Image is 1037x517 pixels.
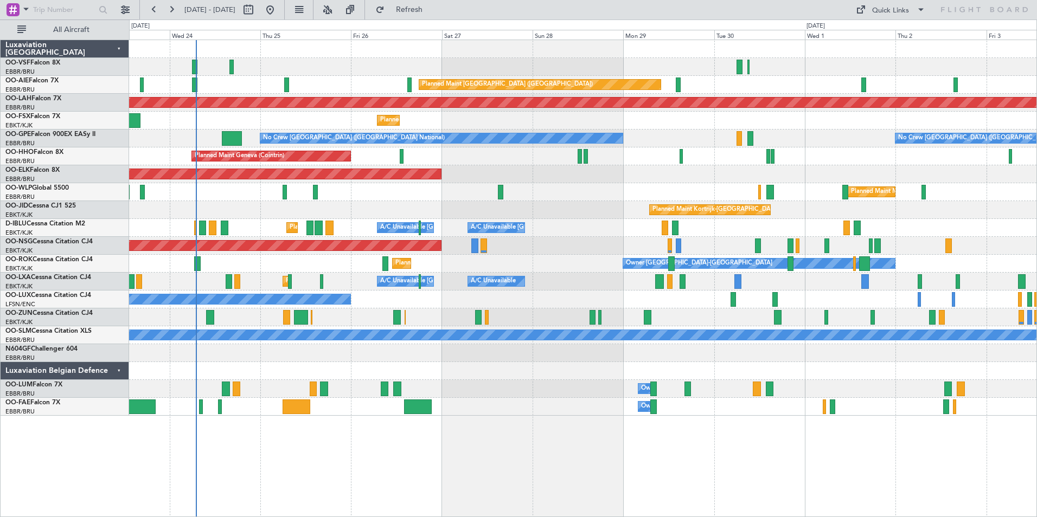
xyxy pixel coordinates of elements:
span: D-IBLU [5,221,27,227]
a: OO-ROKCessna Citation CJ4 [5,256,93,263]
a: EBBR/BRU [5,390,35,398]
button: All Aircraft [12,21,118,38]
a: OO-NSGCessna Citation CJ4 [5,238,93,245]
div: Owner Melsbroek Air Base [641,380,715,397]
a: LFSN/ENC [5,300,35,308]
div: Planned Maint Kortrijk-[GEOGRAPHIC_DATA] [652,202,779,218]
a: EBBR/BRU [5,139,35,147]
div: Sat 27 [442,30,533,40]
a: OO-LUMFalcon 7X [5,382,62,388]
a: OO-ELKFalcon 8X [5,167,60,173]
div: Quick Links [872,5,909,16]
a: EBKT/KJK [5,318,33,326]
span: Refresh [387,6,432,14]
input: Trip Number [33,2,95,18]
div: Mon 29 [623,30,714,40]
a: EBBR/BRU [5,175,35,183]
span: OO-ROK [5,256,33,263]
span: OO-ZUN [5,310,33,316]
span: OO-LUM [5,382,33,388]
span: [DATE] - [DATE] [184,5,235,15]
div: A/C Unavailable [GEOGRAPHIC_DATA] ([GEOGRAPHIC_DATA] National) [380,219,582,236]
div: Planned Maint Kortrijk-[GEOGRAPHIC_DATA] [380,112,507,128]
div: Wed 1 [805,30,895,40]
a: OO-SLMCessna Citation XLS [5,328,92,334]
div: Planned Maint Geneva (Cointrin) [195,148,284,164]
span: OO-JID [5,203,28,209]
div: Planned Maint Kortrijk-[GEOGRAPHIC_DATA] [286,273,412,289]
span: OO-AIE [5,77,29,84]
span: OO-VSF [5,60,30,66]
div: Planned Maint Milan (Linate) [851,184,929,200]
div: Tue 30 [714,30,805,40]
a: EBBR/BRU [5,354,35,362]
a: EBKT/KJK [5,247,33,255]
div: A/C Unavailable [GEOGRAPHIC_DATA] ([GEOGRAPHIC_DATA] National) [380,273,582,289]
div: Sun 28 [533,30,623,40]
a: EBKT/KJK [5,264,33,273]
div: Owner [GEOGRAPHIC_DATA]-[GEOGRAPHIC_DATA] [626,255,772,272]
button: Quick Links [850,1,931,18]
span: OO-FAE [5,399,30,406]
a: OO-JIDCessna CJ1 525 [5,203,76,209]
a: EBBR/BRU [5,68,35,76]
a: EBBR/BRU [5,104,35,112]
a: EBBR/BRU [5,193,35,201]
a: N604GFChallenger 604 [5,346,78,352]
span: OO-SLM [5,328,31,334]
span: OO-LXA [5,274,31,281]
div: Planned Maint Kortrijk-[GEOGRAPHIC_DATA] [395,255,522,272]
a: OO-HHOFalcon 8X [5,149,63,156]
div: Thu 2 [895,30,986,40]
span: OO-FSX [5,113,30,120]
a: OO-GPEFalcon 900EX EASy II [5,131,95,138]
span: N604GF [5,346,31,352]
a: OO-VSFFalcon 8X [5,60,60,66]
div: Thu 25 [260,30,351,40]
button: Refresh [370,1,436,18]
a: OO-FAEFalcon 7X [5,399,60,406]
a: EBBR/BRU [5,86,35,94]
a: EBBR/BRU [5,336,35,344]
div: [DATE] [131,22,150,31]
div: Wed 24 [170,30,260,40]
a: OO-LAHFalcon 7X [5,95,61,102]
a: EBKT/KJK [5,229,33,237]
span: OO-NSG [5,238,33,245]
div: Planned Maint Nice ([GEOGRAPHIC_DATA]) [290,219,411,236]
a: EBKT/KJK [5,282,33,290]
a: EBBR/BRU [5,408,35,416]
a: OO-LUXCessna Citation CJ4 [5,292,91,299]
div: [DATE] [806,22,825,31]
div: No Crew [GEOGRAPHIC_DATA] ([GEOGRAPHIC_DATA] National) [263,130,445,146]
a: EBKT/KJK [5,211,33,219]
a: EBKT/KJK [5,121,33,130]
a: OO-WLPGlobal 5500 [5,185,69,191]
div: Planned Maint [GEOGRAPHIC_DATA] ([GEOGRAPHIC_DATA]) [422,76,593,93]
span: All Aircraft [28,26,114,34]
div: A/C Unavailable [471,273,516,289]
span: OO-LAH [5,95,31,102]
div: Fri 26 [351,30,441,40]
a: OO-LXACessna Citation CJ4 [5,274,91,281]
a: EBBR/BRU [5,157,35,165]
a: OO-AIEFalcon 7X [5,77,59,84]
a: D-IBLUCessna Citation M2 [5,221,85,227]
a: OO-ZUNCessna Citation CJ4 [5,310,93,316]
span: OO-LUX [5,292,31,299]
div: Owner Melsbroek Air Base [641,398,715,415]
span: OO-HHO [5,149,34,156]
span: OO-GPE [5,131,31,138]
span: OO-WLP [5,185,32,191]
a: OO-FSXFalcon 7X [5,113,60,120]
div: A/C Unavailable [GEOGRAPHIC_DATA]-[GEOGRAPHIC_DATA] [471,219,644,236]
span: OO-ELK [5,167,30,173]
